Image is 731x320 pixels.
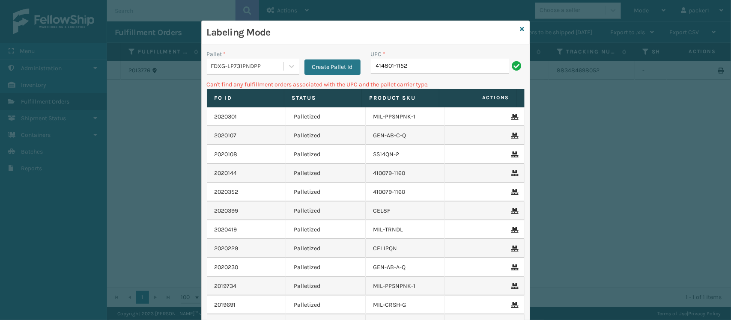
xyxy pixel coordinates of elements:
[292,94,354,102] label: Status
[366,164,445,183] td: 410079-1160
[215,301,236,309] a: 2019691
[371,50,386,59] label: UPC
[370,94,431,102] label: Product SKU
[215,244,239,253] a: 2020229
[286,296,366,314] td: Palletized
[366,201,445,220] td: CEL8F
[366,183,445,201] td: 410079-1160
[211,62,284,71] div: FDXG-LP731PNDPP
[286,258,366,277] td: Palletized
[286,183,366,201] td: Palletized
[207,50,226,59] label: Pallet
[511,151,516,157] i: Remove From Pallet
[511,227,516,233] i: Remove From Pallet
[215,188,239,196] a: 2020352
[215,150,238,159] a: 2020108
[511,208,516,214] i: Remove From Pallet
[215,113,237,121] a: 2020301
[286,201,366,220] td: Palletized
[215,131,237,140] a: 2020107
[215,282,237,290] a: 2019734
[511,170,516,176] i: Remove From Pallet
[215,263,239,272] a: 2020230
[366,277,445,296] td: MIL-PPSNPNK-1
[286,220,366,239] td: Palletized
[215,169,237,178] a: 2020144
[304,59,361,75] button: Create Pallet Id
[511,302,516,308] i: Remove From Pallet
[366,239,445,258] td: CEL12QN
[511,246,516,252] i: Remove From Pallet
[286,145,366,164] td: Palletized
[207,26,517,39] h3: Labeling Mode
[366,126,445,145] td: GEN-AB-C-Q
[511,114,516,120] i: Remove From Pallet
[286,164,366,183] td: Palletized
[207,80,525,89] p: Can't find any fulfillment orders associated with the UPC and the pallet carrier type.
[286,107,366,126] td: Palletized
[366,107,445,126] td: MIL-PPSNPNK-1
[366,258,445,277] td: GEN-AB-A-Q
[215,94,276,102] label: Fo Id
[366,220,445,239] td: MIL-TRNDL
[442,91,515,105] span: Actions
[215,207,239,215] a: 2020399
[286,277,366,296] td: Palletized
[366,296,445,314] td: MIL-CRSH-G
[286,239,366,258] td: Palletized
[286,126,366,145] td: Palletized
[511,189,516,195] i: Remove From Pallet
[511,264,516,270] i: Remove From Pallet
[366,145,445,164] td: SS14QN-2
[511,133,516,139] i: Remove From Pallet
[511,283,516,289] i: Remove From Pallet
[215,225,237,234] a: 2020419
